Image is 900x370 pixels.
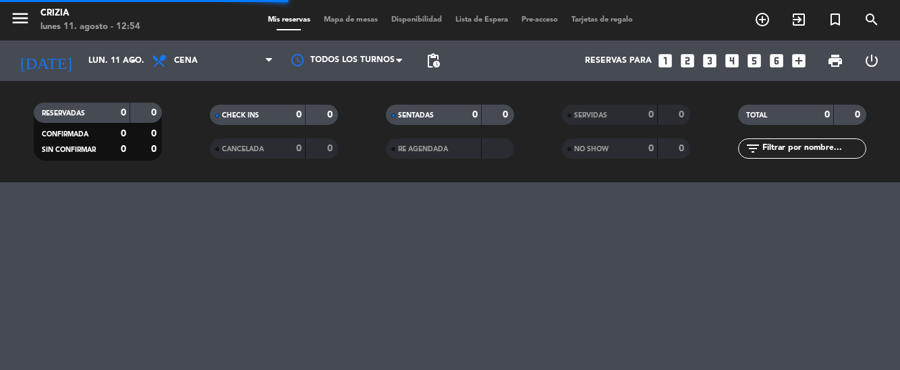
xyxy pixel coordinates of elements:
strong: 0 [472,110,478,120]
strong: 0 [855,110,863,120]
i: add_circle_outline [754,11,770,28]
span: SERVIDAS [574,112,607,119]
strong: 0 [121,108,126,117]
span: CHECK INS [222,112,259,119]
span: print [827,53,843,69]
div: Crizia [40,7,140,20]
strong: 0 [648,144,654,153]
i: looks_6 [768,52,785,70]
i: arrow_drop_down [125,53,142,69]
span: Lista de Espera [449,16,515,24]
strong: 0 [296,110,302,120]
span: Tarjetas de regalo [565,16,640,24]
i: search [864,11,880,28]
span: TOTAL [746,112,767,119]
span: Mis reservas [261,16,317,24]
i: looks_3 [701,52,719,70]
span: RE AGENDADA [398,146,448,153]
span: Mapa de mesas [317,16,385,24]
strong: 0 [151,144,159,154]
i: turned_in_not [827,11,843,28]
span: NO SHOW [574,146,609,153]
i: exit_to_app [791,11,807,28]
strong: 0 [327,110,335,120]
strong: 0 [151,108,159,117]
span: Pre-acceso [515,16,565,24]
span: Cena [174,56,198,65]
span: pending_actions [425,53,441,69]
i: looks_4 [723,52,741,70]
i: looks_two [679,52,696,70]
button: menu [10,8,30,33]
input: Filtrar por nombre... [761,141,866,156]
span: Reservas para [585,56,652,65]
strong: 0 [296,144,302,153]
div: lunes 11. agosto - 12:54 [40,20,140,34]
i: add_box [790,52,808,70]
i: [DATE] [10,46,82,76]
div: LOG OUT [853,41,890,81]
i: power_settings_new [864,53,880,69]
span: RESERVADAS [42,110,85,117]
span: SIN CONFIRMAR [42,147,96,153]
span: Disponibilidad [385,16,449,24]
strong: 0 [503,110,511,120]
i: filter_list [745,140,761,157]
span: CANCELADA [222,146,264,153]
strong: 0 [679,110,687,120]
strong: 0 [121,144,126,154]
strong: 0 [679,144,687,153]
strong: 0 [121,129,126,138]
strong: 0 [824,110,830,120]
i: menu [10,8,30,28]
strong: 0 [327,144,335,153]
strong: 0 [648,110,654,120]
span: SENTADAS [398,112,434,119]
span: CONFIRMADA [42,131,88,138]
i: looks_one [656,52,674,70]
strong: 0 [151,129,159,138]
i: looks_5 [746,52,763,70]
